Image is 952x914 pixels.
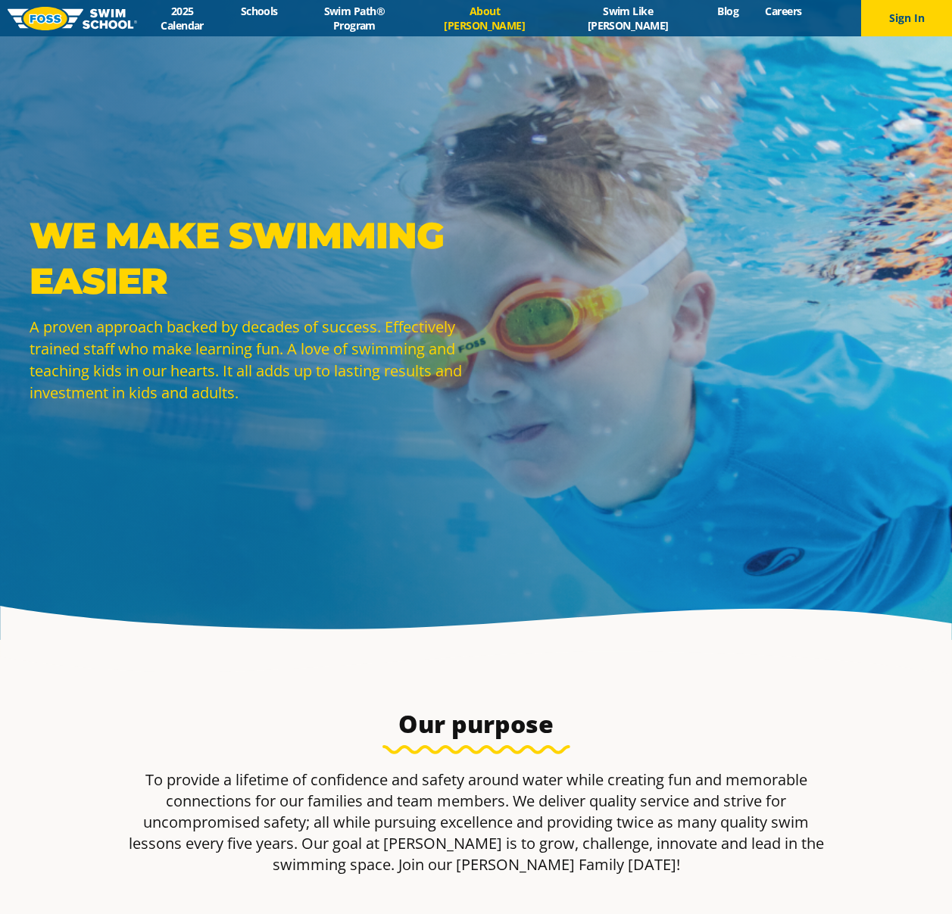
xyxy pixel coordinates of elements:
[119,709,834,739] h3: Our purpose
[704,4,752,18] a: Blog
[137,4,227,33] a: 2025 Calendar
[551,4,704,33] a: Swim Like [PERSON_NAME]
[417,4,551,33] a: About [PERSON_NAME]
[291,4,417,33] a: Swim Path® Program
[119,769,834,875] p: To provide a lifetime of confidence and safety around water while creating fun and memorable conn...
[752,4,815,18] a: Careers
[30,213,469,304] p: WE MAKE SWIMMING EASIER
[30,316,469,404] p: A proven approach backed by decades of success. Effectively trained staff who make learning fun. ...
[227,4,291,18] a: Schools
[8,7,137,30] img: FOSS Swim School Logo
